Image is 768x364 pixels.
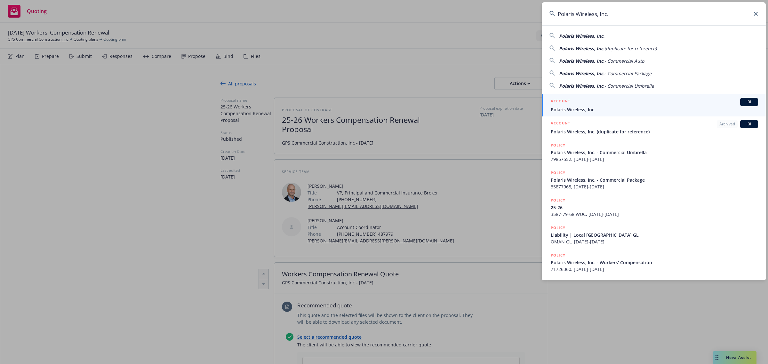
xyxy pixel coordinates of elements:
[542,2,766,25] input: Search...
[604,58,644,64] span: - Commercial Auto
[542,249,766,276] a: POLICYPolaris Wireless, Inc. - Workers' Compensation71726360, [DATE]-[DATE]
[551,252,565,258] h5: POLICY
[743,99,756,105] span: BI
[559,58,604,64] span: Polaris Wireless, Inc.
[604,83,654,89] span: - Commercial Umbrella
[542,116,766,138] a: ACCOUNTArchivedBIPolaris Wireless, Inc. (duplicate for reference)
[551,142,565,148] h5: POLICY
[551,204,758,211] span: 25-26
[559,45,604,51] span: Polaris Wireless, Inc.
[551,238,758,245] span: OMAN GL, [DATE]-[DATE]
[559,33,604,39] span: Polaris Wireless, Inc.
[604,45,657,51] span: (duplicate for reference)
[604,70,652,76] span: - Commercial Package
[551,259,758,266] span: Polaris Wireless, Inc. - Workers' Compensation
[542,194,766,221] a: POLICY25-263587-79-68 WUC, [DATE]-[DATE]
[743,121,756,127] span: BI
[551,225,565,231] h5: POLICY
[551,170,565,176] h5: POLICY
[559,70,604,76] span: Polaris Wireless, Inc.
[719,121,735,127] span: Archived
[551,183,758,190] span: 35877968, [DATE]-[DATE]
[551,149,758,156] span: Polaris Wireless, Inc. - Commercial Umbrella
[542,94,766,116] a: ACCOUNTBIPolaris Wireless, Inc.
[551,197,565,203] h5: POLICY
[551,128,758,135] span: Polaris Wireless, Inc. (duplicate for reference)
[551,156,758,162] span: 79857552, [DATE]-[DATE]
[542,166,766,194] a: POLICYPolaris Wireless, Inc. - Commercial Package35877968, [DATE]-[DATE]
[551,266,758,273] span: 71726360, [DATE]-[DATE]
[551,232,758,238] span: Liability | Local [GEOGRAPHIC_DATA] GL
[551,98,570,106] h5: ACCOUNT
[542,221,766,249] a: POLICYLiability | Local [GEOGRAPHIC_DATA] GLOMAN GL, [DATE]-[DATE]
[551,106,758,113] span: Polaris Wireless, Inc.
[551,211,758,218] span: 3587-79-68 WUC, [DATE]-[DATE]
[551,120,570,128] h5: ACCOUNT
[542,138,766,166] a: POLICYPolaris Wireless, Inc. - Commercial Umbrella79857552, [DATE]-[DATE]
[551,177,758,183] span: Polaris Wireless, Inc. - Commercial Package
[559,83,604,89] span: Polaris Wireless, Inc.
